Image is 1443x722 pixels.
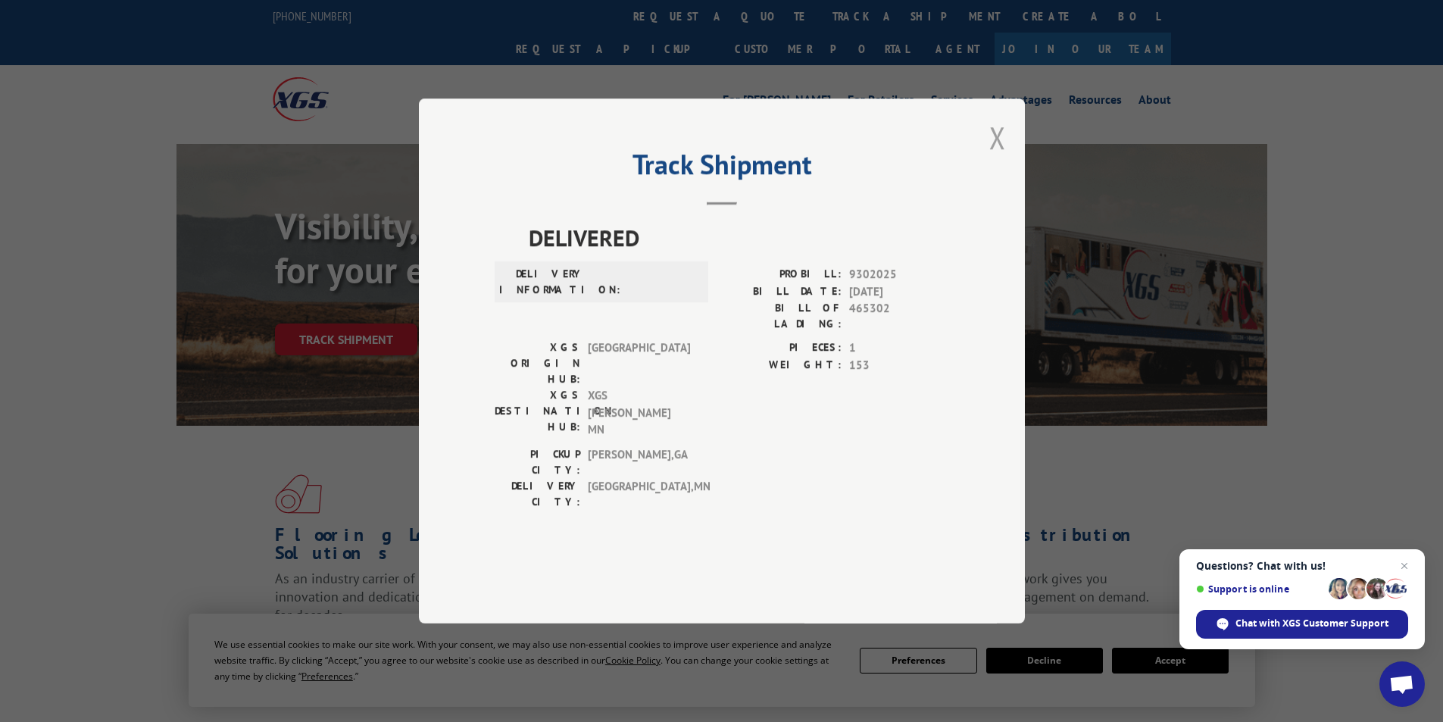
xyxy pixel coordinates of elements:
label: DELIVERY INFORMATION: [499,266,585,298]
span: Support is online [1196,583,1323,595]
span: Chat with XGS Customer Support [1235,617,1388,630]
label: PICKUP CITY: [495,446,580,478]
span: 9302025 [849,266,949,283]
label: DELIVERY CITY: [495,478,580,510]
label: WEIGHT: [722,357,842,374]
span: 153 [849,357,949,374]
span: [GEOGRAPHIC_DATA] [588,339,690,387]
h2: Track Shipment [495,154,949,183]
div: Chat with XGS Customer Support [1196,610,1408,639]
span: XGS [PERSON_NAME] MN [588,387,690,439]
span: Close chat [1395,557,1413,575]
span: 1 [849,339,949,357]
span: [PERSON_NAME] , GA [588,446,690,478]
label: PROBILL: [722,266,842,283]
button: Close modal [989,117,1006,158]
span: [GEOGRAPHIC_DATA] , MN [588,478,690,510]
label: BILL DATE: [722,283,842,301]
span: 465302 [849,300,949,332]
div: Open chat [1379,661,1425,707]
label: BILL OF LADING: [722,300,842,332]
span: [DATE] [849,283,949,301]
label: PIECES: [722,339,842,357]
span: DELIVERED [529,220,949,255]
span: Questions? Chat with us! [1196,560,1408,572]
label: XGS DESTINATION HUB: [495,387,580,439]
label: XGS ORIGIN HUB: [495,339,580,387]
